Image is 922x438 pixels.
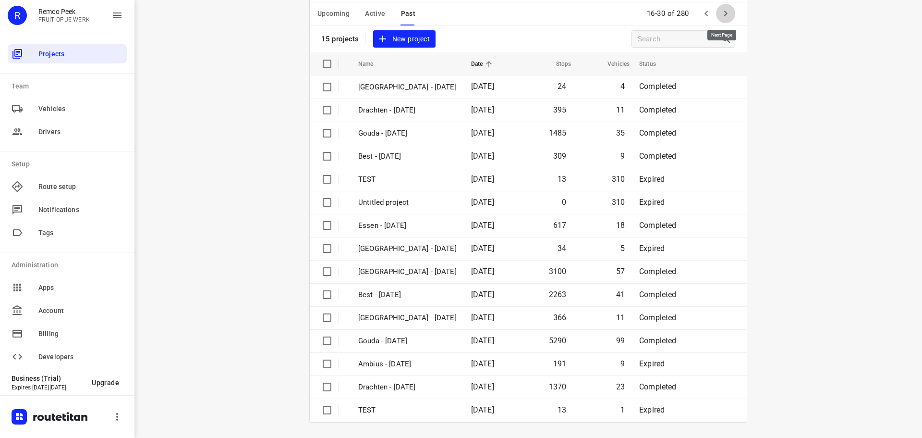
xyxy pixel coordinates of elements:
[595,58,630,70] span: Vehicles
[38,49,123,59] span: Projects
[358,58,386,70] span: Name
[471,313,494,322] span: [DATE]
[358,289,457,300] p: Best - Monday
[12,260,127,270] p: Administration
[639,336,677,345] span: Completed
[549,267,567,276] span: 3100
[553,313,567,322] span: 366
[639,244,665,253] span: Expired
[639,58,668,70] span: Status
[38,8,90,15] p: Remco Peek
[38,306,123,316] span: Account
[612,198,625,207] span: 310
[471,359,494,368] span: [DATE]
[616,105,625,114] span: 11
[612,175,625,184] span: 310
[620,151,625,161] span: 9
[638,32,720,47] input: Search projects
[616,128,625,138] span: 35
[38,205,123,215] span: Notifications
[549,290,567,299] span: 2263
[639,382,677,391] span: Completed
[471,151,494,161] span: [DATE]
[8,347,127,366] div: Developers
[358,382,457,393] p: Drachten - Monday
[639,151,677,161] span: Completed
[358,266,457,277] p: Zwolle - Monday
[358,105,457,116] p: Drachten - Tuesday
[639,128,677,138] span: Completed
[553,221,567,230] span: 617
[471,128,494,138] span: [DATE]
[358,405,457,416] p: TEST
[639,267,677,276] span: Completed
[553,151,567,161] span: 309
[358,174,457,185] p: TEST
[12,375,84,382] p: Business (Trial)
[549,382,567,391] span: 1370
[12,384,84,391] p: Expires [DATE][DATE]
[373,30,436,48] button: New project
[401,8,416,20] span: Past
[471,221,494,230] span: [DATE]
[616,336,625,345] span: 99
[616,382,625,391] span: 23
[471,58,496,70] span: Date
[616,221,625,230] span: 18
[471,82,494,91] span: [DATE]
[358,197,457,208] p: Untitled project
[620,82,625,91] span: 4
[471,336,494,345] span: [DATE]
[358,243,457,254] p: Gemeente Rotterdam - Monday
[471,105,494,114] span: [DATE]
[38,16,90,23] p: FRUIT OP JE WERK
[471,175,494,184] span: [DATE]
[616,313,625,322] span: 11
[616,290,625,299] span: 41
[321,35,359,43] p: 15 projects
[358,359,457,370] p: Ambius - Monday
[558,82,566,91] span: 24
[639,290,677,299] span: Completed
[549,128,567,138] span: 1485
[620,405,625,414] span: 1
[38,182,123,192] span: Route setup
[471,198,494,207] span: [DATE]
[8,99,127,118] div: Vehicles
[8,200,127,219] div: Notifications
[639,359,665,368] span: Expired
[379,33,430,45] span: New project
[639,82,677,91] span: Completed
[8,6,27,25] div: R
[84,374,127,391] button: Upgrade
[639,221,677,230] span: Completed
[8,44,127,63] div: Projects
[8,122,127,141] div: Drivers
[639,405,665,414] span: Expired
[558,244,566,253] span: 34
[639,105,677,114] span: Completed
[8,324,127,343] div: Billing
[358,313,457,324] p: Antwerpen - Monday
[8,301,127,320] div: Account
[639,313,677,322] span: Completed
[471,244,494,253] span: [DATE]
[553,359,567,368] span: 191
[38,127,123,137] span: Drivers
[639,198,665,207] span: Expired
[562,198,566,207] span: 0
[616,267,625,276] span: 57
[471,290,494,299] span: [DATE]
[317,8,350,20] span: Upcoming
[8,177,127,196] div: Route setup
[697,4,716,23] span: Previous Page
[358,82,457,93] p: Antwerpen - Tuesday
[558,405,566,414] span: 13
[558,175,566,184] span: 13
[643,3,693,24] span: 16-30 of 280
[358,336,457,347] p: Gouda - Monday
[38,228,123,238] span: Tags
[549,336,567,345] span: 5290
[358,220,457,231] p: Essen - Monday
[620,359,625,368] span: 9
